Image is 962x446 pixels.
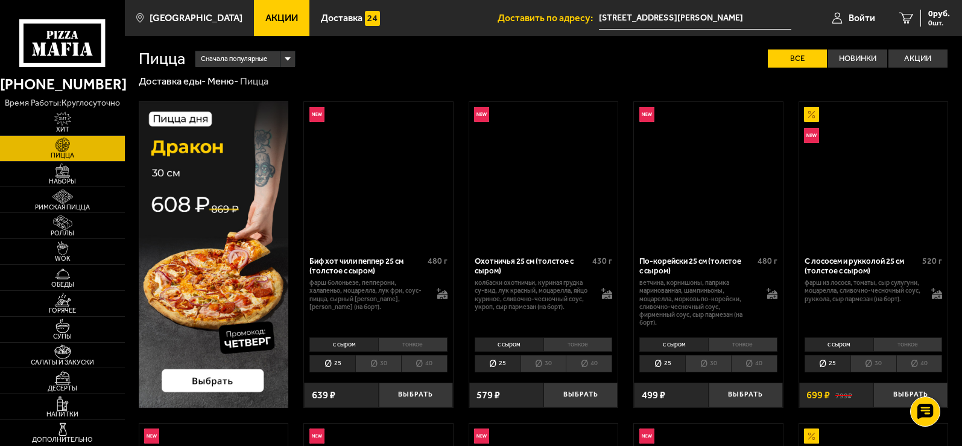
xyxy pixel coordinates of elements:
[639,256,754,276] div: По-корейски 25 см (толстое с сыром)
[805,355,850,372] li: 25
[685,355,731,372] li: 30
[709,383,783,407] button: Выбрать
[642,390,665,400] span: 499 ₽
[144,428,159,444] img: Новинка
[355,355,401,372] li: 30
[805,256,919,276] div: С лососем и рукколой 25 см (толстое с сыром)
[805,337,873,352] li: с сыром
[309,337,378,352] li: с сыром
[599,7,791,30] span: бульвар Александра Грина, 1
[309,428,324,444] img: Новинка
[207,75,238,87] a: Меню-
[639,337,708,352] li: с сыром
[543,337,613,352] li: тонкое
[639,355,685,372] li: 25
[806,390,830,400] span: 699 ₽
[474,107,489,122] img: Новинка
[475,337,543,352] li: с сыром
[240,75,268,88] div: Пицца
[428,256,448,266] span: 480 г
[804,428,819,444] img: Акционный
[888,49,948,67] label: Акции
[401,355,448,372] li: 40
[475,256,589,276] div: Охотничья 25 см (толстое с сыром)
[799,102,948,249] a: АкционныйНовинкаС лососем и рукколой 25 см (толстое с сыром)
[805,279,922,303] p: фарш из лосося, томаты, сыр сулугуни, моцарелла, сливочно-чесночный соус, руккола, сыр пармезан (...
[150,13,242,23] span: [GEOGRAPHIC_DATA]
[304,102,453,249] a: НовинкаБиф хот чили пеппер 25 см (толстое с сыром)
[768,49,827,67] label: Все
[475,279,592,311] p: колбаски охотничьи, куриная грудка су-вид, лук красный, моцарелла, яйцо куриное, сливочно-чесночн...
[922,256,942,266] span: 520 г
[873,337,943,352] li: тонкое
[928,19,950,27] span: 0 шт.
[850,355,896,372] li: 30
[758,256,777,266] span: 480 г
[498,13,599,23] span: Доставить по адресу:
[469,102,618,249] a: НовинкаОхотничья 25 см (толстое с сыром)
[378,337,448,352] li: тонкое
[928,10,950,18] span: 0 руб.
[521,355,566,372] li: 30
[731,355,777,372] li: 40
[474,428,489,444] img: Новинка
[708,337,777,352] li: тонкое
[309,355,355,372] li: 25
[835,390,852,400] s: 799 ₽
[321,13,362,23] span: Доставка
[599,7,791,30] input: Ваш адрес доставки
[365,11,380,26] img: 15daf4d41897b9f0e9f617042186c801.svg
[475,355,521,372] li: 25
[639,428,654,444] img: Новинка
[896,355,943,372] li: 40
[309,279,426,311] p: фарш болоньезе, пепперони, халапеньо, моцарелла, лук фри, соус-пицца, сырный [PERSON_NAME], [PERS...
[639,107,654,122] img: Новинка
[201,49,267,69] span: Сначала популярные
[804,128,819,143] img: Новинка
[639,279,756,327] p: ветчина, корнишоны, паприка маринованная, шампиньоны, моцарелла, морковь по-корейски, сливочно-че...
[476,390,500,400] span: 579 ₽
[312,390,335,400] span: 639 ₽
[592,256,612,266] span: 430 г
[804,107,819,122] img: Акционный
[139,75,206,87] a: Доставка еды-
[543,383,618,407] button: Выбрать
[828,49,887,67] label: Новинки
[309,107,324,122] img: Новинка
[873,383,948,407] button: Выбрать
[265,13,298,23] span: Акции
[634,102,783,249] a: НовинкаПо-корейски 25 см (толстое с сыром)
[139,51,185,67] h1: Пицца
[849,13,875,23] span: Войти
[379,383,453,407] button: Выбрать
[309,256,424,276] div: Биф хот чили пеппер 25 см (толстое с сыром)
[566,355,612,372] li: 40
